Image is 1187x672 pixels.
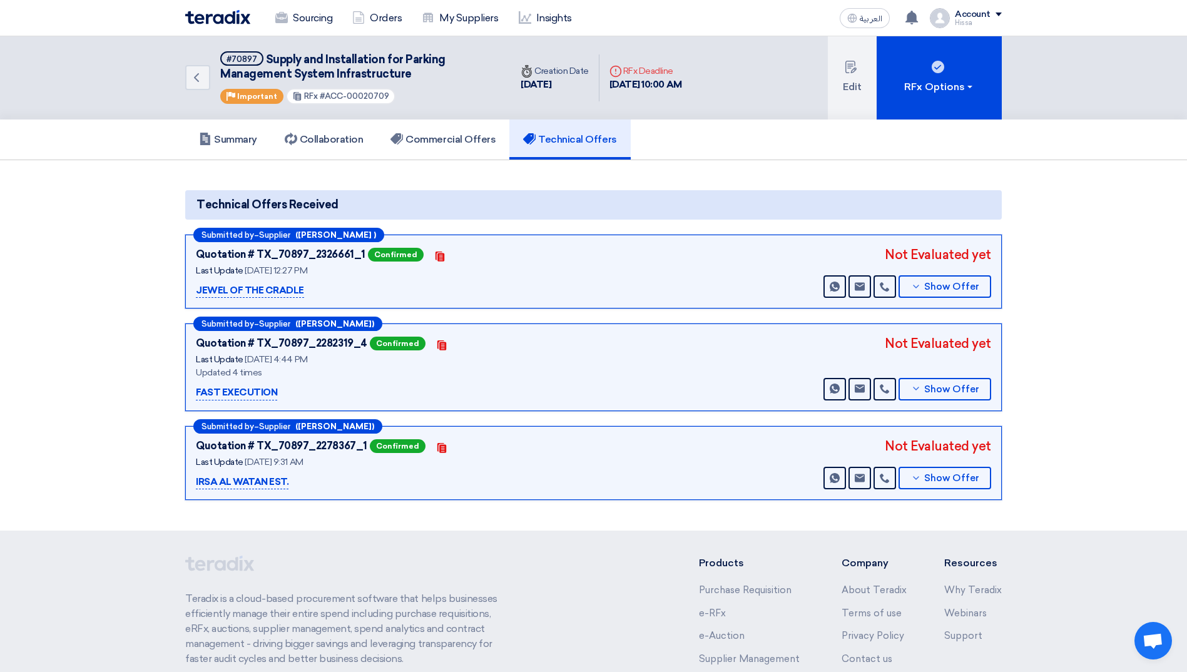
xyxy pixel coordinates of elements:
[699,556,805,571] li: Products
[699,630,745,641] a: e-Auction
[860,14,882,23] span: العربية
[259,320,290,328] span: Supplier
[885,334,991,353] div: Not Evaluated yet
[304,91,318,101] span: RFx
[885,437,991,456] div: Not Evaluated yet
[193,419,382,434] div: –
[271,120,377,160] a: Collaboration
[201,231,254,239] span: Submitted by
[196,439,367,454] div: Quotation # TX_70897_2278367_1
[185,120,271,160] a: Summary
[944,608,987,619] a: Webinars
[185,591,512,666] p: Teradix is a cloud-based procurement software that helps businesses efficiently manage their enti...
[699,653,800,664] a: Supplier Management
[904,79,975,94] div: RFx Options
[842,608,902,619] a: Terms of use
[930,8,950,28] img: profile_test.png
[899,275,991,298] button: Show Offer
[842,556,907,571] li: Company
[245,457,303,467] span: [DATE] 9:31 AM
[220,53,446,81] span: Supply and Installation for Parking Management System Infrastructure
[955,9,991,20] div: Account
[955,19,1002,26] div: Hissa
[259,231,290,239] span: Supplier
[412,4,508,32] a: My Suppliers
[924,474,979,483] span: Show Offer
[370,439,425,453] span: Confirmed
[521,78,589,92] div: [DATE]
[196,283,304,298] p: JEWEL OF THE CRADLE
[259,422,290,430] span: Supplier
[877,36,1002,120] button: RFx Options
[237,92,277,101] span: Important
[840,8,890,28] button: العربية
[523,133,616,146] h5: Technical Offers
[196,457,243,467] span: Last Update
[609,64,682,78] div: RFx Deadline
[521,64,589,78] div: Creation Date
[201,320,254,328] span: Submitted by
[828,36,877,120] button: Edit
[245,354,307,365] span: [DATE] 4:44 PM
[1134,622,1172,659] div: Open chat
[201,422,254,430] span: Submitted by
[699,608,726,619] a: e-RFx
[295,422,374,430] b: ([PERSON_NAME])
[885,245,991,264] div: Not Evaluated yet
[944,556,1002,571] li: Resources
[842,630,904,641] a: Privacy Policy
[295,231,376,239] b: ([PERSON_NAME] )
[924,282,979,292] span: Show Offer
[368,248,424,262] span: Confirmed
[196,475,288,490] p: IRSA AL WATAN EST.
[842,584,907,596] a: About Teradix
[944,630,982,641] a: Support
[196,366,509,379] div: Updated 4 times
[899,467,991,489] button: Show Offer
[227,55,257,63] div: #70897
[370,337,425,350] span: Confirmed
[196,265,243,276] span: Last Update
[320,91,389,101] span: #ACC-00020709
[196,336,367,351] div: Quotation # TX_70897_2282319_4
[199,133,257,146] h5: Summary
[265,4,342,32] a: Sourcing
[285,133,364,146] h5: Collaboration
[842,653,892,664] a: Contact us
[196,247,365,262] div: Quotation # TX_70897_2326661_1
[944,584,1002,596] a: Why Teradix
[924,385,979,394] span: Show Offer
[196,385,277,400] p: FAST EXECUTION
[390,133,496,146] h5: Commercial Offers
[295,320,374,328] b: ([PERSON_NAME])
[193,317,382,331] div: –
[699,584,792,596] a: Purchase Requisition
[509,120,630,160] a: Technical Offers
[342,4,412,32] a: Orders
[899,378,991,400] button: Show Offer
[220,51,496,82] h5: Supply and Installation for Parking Management System Infrastructure
[377,120,509,160] a: Commercial Offers
[245,265,307,276] span: [DATE] 12:27 PM
[196,354,243,365] span: Last Update
[196,196,339,213] span: Technical Offers Received
[509,4,582,32] a: Insights
[609,78,682,92] div: [DATE] 10:00 AM
[193,228,384,242] div: –
[185,10,250,24] img: Teradix logo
